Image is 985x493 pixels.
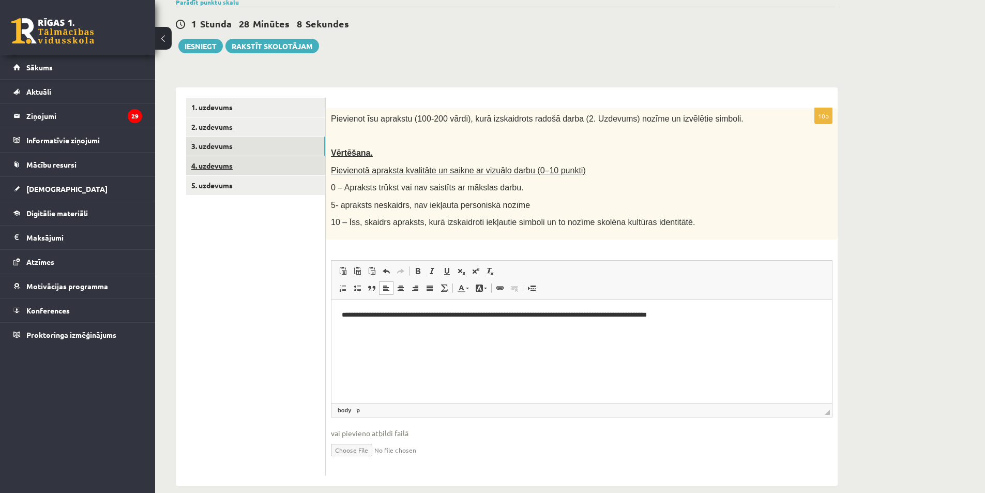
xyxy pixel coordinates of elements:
a: Atzīmes [13,250,142,274]
span: 8 [297,18,302,29]
a: Underline (Ctrl+U) [440,264,454,278]
iframe: Rich Text Editor, wiswyg-editor-user-answer-47433870665260 [331,300,832,403]
span: [DEMOGRAPHIC_DATA] [26,184,108,193]
a: Text Colour [454,281,472,295]
a: Informatīvie ziņojumi [13,128,142,152]
a: Link (Ctrl+K) [493,281,507,295]
span: Stunda [200,18,232,29]
i: 29 [128,109,142,123]
span: Proktoringa izmēģinājums [26,330,116,339]
span: 5- apraksts neskaidrs, nav iekļauta personiskā nozīme [331,201,530,210]
a: Konferences [13,298,142,322]
span: 1 [191,18,196,29]
a: Align Left [379,281,393,295]
a: Mācību resursi [13,153,142,176]
a: Insert Page Break for Printing [524,281,539,295]
a: 3. uzdevums [186,137,325,156]
a: Proktoringa izmēģinājums [13,323,142,347]
span: Sekundes [306,18,349,29]
a: Block Quote [365,281,379,295]
span: Digitālie materiāli [26,208,88,218]
span: Pievienotā apraksta kvalitāte un saikne ar vizuālo darbu (0–10 punkti) [331,166,586,175]
button: Iesniegt [178,39,223,53]
a: Paste (Ctrl+V) [336,264,350,278]
a: Align Right [408,281,422,295]
span: Drag to resize [825,410,830,415]
a: Insert/Remove Numbered List [336,281,350,295]
a: Rīgas 1. Tālmācības vidusskola [11,18,94,44]
span: Motivācijas programma [26,281,108,291]
span: Minūtes [253,18,290,29]
legend: Informatīvie ziņojumi [26,128,142,152]
legend: Ziņojumi [26,104,142,128]
a: Paste as plain text (Ctrl+Shift+V) [350,264,365,278]
legend: Maksājumi [26,226,142,249]
span: Vērtēšana. [331,148,373,157]
a: Subscript [454,264,468,278]
a: Sākums [13,55,142,79]
a: Remove Format [483,264,497,278]
span: Sākums [26,63,53,72]
span: 10 – Īss, skaidrs apraksts, kurā izskaidroti iekļautie simboli un to nozīme skolēna kultūras iden... [331,218,695,227]
a: Superscript [468,264,483,278]
a: Motivācijas programma [13,274,142,298]
a: 1. uzdevums [186,98,325,117]
a: Rakstīt skolotājam [225,39,319,53]
span: Pievienot īsu aprakstu (100-200 vārdi), kurā izskaidrots radošā darba (2. Uzdevums) nozīme un izv... [331,114,744,123]
a: Digitālie materiāli [13,201,142,225]
span: 0 – Apraksts trūkst vai nav saistīts ar mākslas darbu. [331,183,524,192]
a: 5. uzdevums [186,176,325,195]
span: Atzīmes [26,257,54,266]
a: Background Colour [472,281,490,295]
p: 10p [814,108,832,124]
a: Ziņojumi29 [13,104,142,128]
a: Italic (Ctrl+I) [425,264,440,278]
span: vai pievieno atbildi failā [331,428,832,439]
span: Aktuāli [26,87,51,96]
a: 2. uzdevums [186,117,325,137]
a: [DEMOGRAPHIC_DATA] [13,177,142,201]
span: Mācību resursi [26,160,77,169]
a: Redo (Ctrl+Y) [393,264,408,278]
a: Insert/Remove Bulleted List [350,281,365,295]
a: Justify [422,281,437,295]
a: Aktuāli [13,80,142,103]
a: Bold (Ctrl+B) [411,264,425,278]
a: Undo (Ctrl+Z) [379,264,393,278]
span: Konferences [26,306,70,315]
a: p element [354,406,362,415]
span: 28 [239,18,249,29]
a: Centre [393,281,408,295]
a: Maksājumi [13,226,142,249]
a: Paste from Word [365,264,379,278]
a: Math [437,281,451,295]
a: Unlink [507,281,522,295]
a: body element [336,406,353,415]
a: 4. uzdevums [186,156,325,175]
